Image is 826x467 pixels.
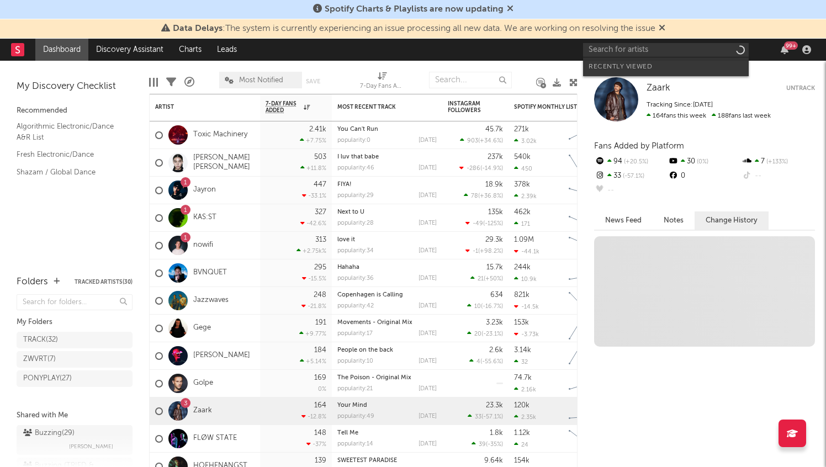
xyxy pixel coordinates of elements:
[337,237,437,243] div: love it
[17,275,48,289] div: Folders
[480,248,501,254] span: +98.2 %
[486,319,503,326] div: 3.23k
[337,430,437,436] div: Tell Me
[35,39,88,61] a: Dashboard
[149,66,158,98] div: Edit Columns
[337,193,374,199] div: popularity: 29
[470,275,503,282] div: ( )
[69,440,113,453] span: [PERSON_NAME]
[193,153,255,172] a: [PERSON_NAME] [PERSON_NAME]
[314,402,326,409] div: 164
[480,193,501,199] span: +36.8 %
[314,153,326,161] div: 503
[622,159,648,165] span: +20.5 %
[337,303,374,309] div: popularity: 42
[173,24,655,33] span: : The system is currently experiencing an issue processing all new data. We are working on resolv...
[514,358,528,365] div: 32
[419,193,437,199] div: [DATE]
[17,148,121,161] a: Fresh Electronic/Dance
[23,353,56,366] div: ZWVRT ( 7 )
[514,331,539,338] div: -3.73k
[514,220,530,227] div: 171
[514,264,531,271] div: 244k
[314,264,326,271] div: 295
[193,213,216,222] a: KAS:ST
[485,181,503,188] div: 18.9k
[514,402,530,409] div: 120k
[473,221,483,227] span: -49
[193,241,213,250] a: nowifi
[314,291,326,299] div: 248
[419,413,437,420] div: [DATE]
[514,137,537,145] div: 3.02k
[17,332,133,348] a: TRACK(32)
[193,351,250,360] a: [PERSON_NAME]
[337,209,437,215] div: Next to U
[337,154,437,160] div: I luv that babe
[448,100,486,114] div: Instagram Followers
[564,287,613,315] svg: Chart title
[193,296,229,305] a: Jazzwaves
[337,347,437,353] div: People on the back
[564,342,613,370] svg: Chart title
[781,45,788,54] button: 99+
[419,220,437,226] div: [DATE]
[484,457,503,464] div: 9.64k
[786,83,815,94] button: Untrack
[419,137,437,144] div: [DATE]
[17,166,121,178] a: Shazam / Global Dance
[765,159,788,165] span: +133 %
[166,66,176,98] div: Filters
[621,173,644,179] span: -57.1 %
[583,43,749,57] input: Search for artists
[467,330,503,337] div: ( )
[469,358,503,365] div: ( )
[514,291,530,299] div: 821k
[337,292,437,298] div: Copenhagen is Calling
[474,331,481,337] span: 20
[296,247,326,254] div: +2.75k %
[564,425,613,453] svg: Chart title
[419,441,437,447] div: [DATE]
[464,192,503,199] div: ( )
[485,276,501,282] span: +50 %
[314,347,326,354] div: 184
[514,153,531,161] div: 540k
[300,220,326,227] div: -42.6 %
[742,169,815,183] div: --
[17,294,133,310] input: Search for folders...
[337,104,420,110] div: Most Recent Track
[337,331,373,337] div: popularity: 17
[299,330,326,337] div: +9.77 %
[647,83,670,94] a: Zaark
[302,275,326,282] div: -15.5 %
[594,169,668,183] div: 33
[337,320,412,326] a: Movements - Original Mix
[476,359,480,365] span: 4
[337,320,437,326] div: Movements - Original Mix
[514,347,531,354] div: 3.14k
[564,121,613,149] svg: Chart title
[17,351,133,368] a: ZWVRT(7)
[325,5,504,14] span: Spotify Charts & Playlists are now updating
[429,72,512,88] input: Search...
[653,211,695,230] button: Notes
[337,375,437,381] div: The Poison - Original Mix
[171,39,209,61] a: Charts
[318,386,326,392] div: 0 %
[337,237,355,243] a: love it
[337,458,397,464] a: SWEETEST PARADISE
[337,182,352,188] a: FIYA!
[514,126,529,133] div: 271k
[193,268,227,278] a: BVNQUET
[514,275,537,283] div: 10.9k
[17,80,133,93] div: My Discovery Checklist
[419,275,437,282] div: [DATE]
[337,358,373,364] div: popularity: 10
[483,304,501,310] span: -16.7 %
[465,247,503,254] div: ( )
[337,165,374,171] div: popularity: 46
[514,413,536,421] div: 2.35k
[478,276,484,282] span: 21
[306,78,320,84] button: Save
